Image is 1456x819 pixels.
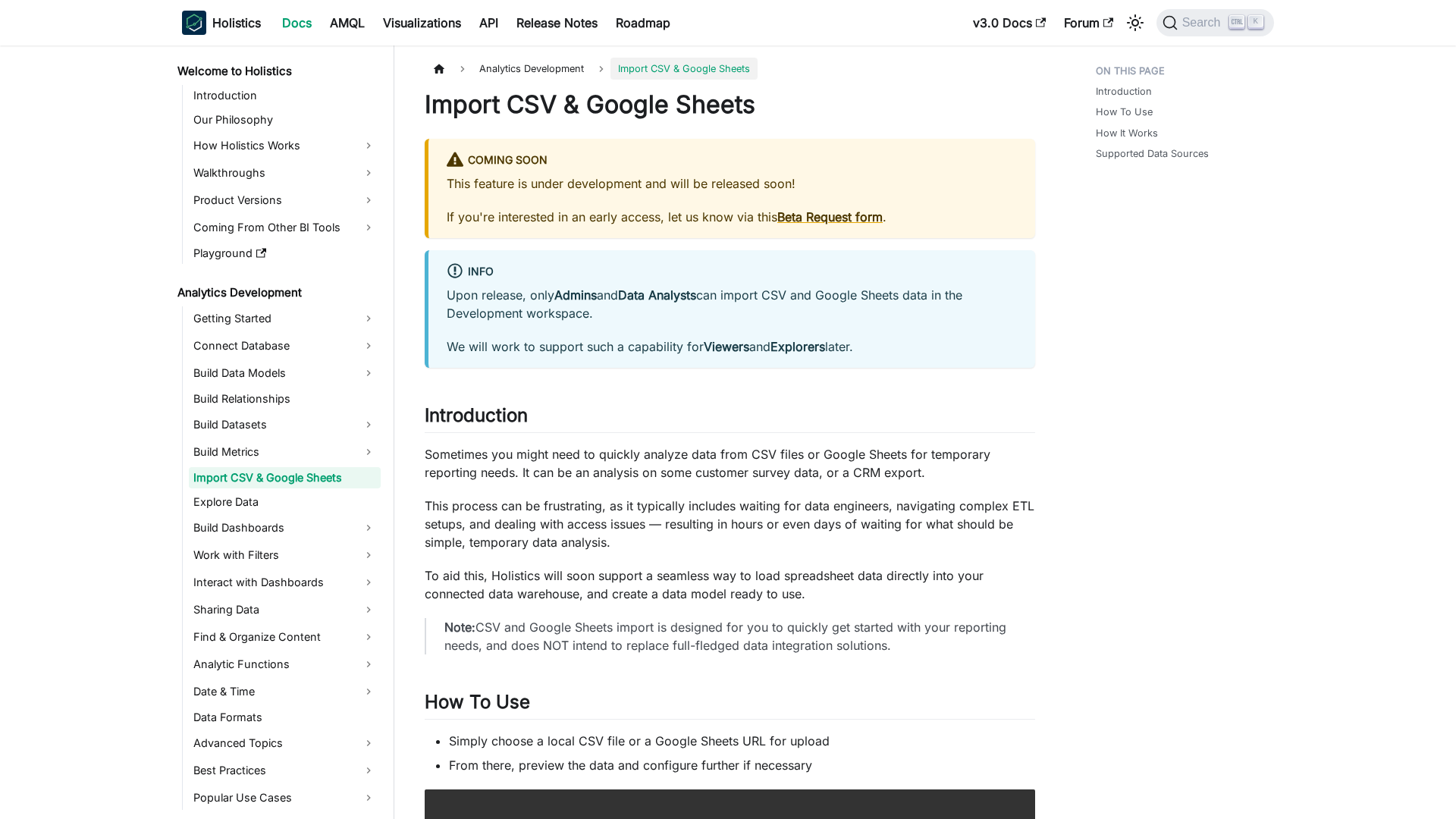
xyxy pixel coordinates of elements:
[189,543,381,567] a: Work with Filters
[777,209,883,224] a: Beta Request form
[374,11,470,35] a: Visualizations
[212,14,261,32] b: Holistics
[189,707,381,728] a: Data Formats
[189,388,381,409] a: Build Relationships
[610,58,758,80] span: Import CSV & Google Sheets
[189,109,381,130] a: Our Philosophy
[167,45,394,819] nav: Docs sidebar
[425,58,1035,80] nav: Breadcrumbs
[425,445,1035,482] p: Sometimes you might need to quickly analyze data from CSV files or Google Sheets for temporary re...
[189,786,381,810] a: Popular Use Cases
[189,334,381,358] a: Connect Database
[1055,11,1122,35] a: Forum
[449,756,1035,774] li: From there, preview the data and configure further if necessary
[1096,126,1158,140] a: How It Works
[189,306,381,331] a: Getting Started
[1096,146,1209,161] a: Supported Data Sources
[189,133,381,158] a: How Holistics Works
[182,11,206,35] img: Holistics
[321,11,374,35] a: AMQL
[447,262,1017,282] div: info
[173,61,381,82] a: Welcome to Holistics
[1156,9,1274,36] button: Search (Ctrl+K)
[704,339,749,354] strong: Viewers
[189,652,381,676] a: Analytic Functions
[425,691,1035,720] h2: How To Use
[1096,105,1153,119] a: How To Use
[189,361,381,385] a: Build Data Models
[189,188,381,212] a: Product Versions
[770,339,825,354] strong: Explorers
[425,89,1035,120] h1: Import CSV & Google Sheets
[189,570,381,595] a: Interact with Dashboards
[607,11,679,35] a: Roadmap
[618,287,696,303] strong: Data Analysts
[425,497,1035,551] p: This process can be frustrating, as it typically includes waiting for data engineers, navigating ...
[470,11,507,35] a: API
[273,11,321,35] a: Docs
[189,516,381,540] a: Build Dashboards
[444,618,1017,654] p: CSV and Google Sheets import is designed for you to quickly get started with your reporting needs...
[425,404,1035,433] h2: Introduction
[449,732,1035,750] li: Simply choose a local CSV file or a Google Sheets URL for upload
[444,620,475,635] strong: Note:
[447,337,1017,356] p: We will work to support such a capability for and later.
[189,440,381,464] a: Build Metrics
[189,758,381,783] a: Best Practices
[447,208,1017,226] p: If you're interested in an early access, let us know via this .
[189,243,381,264] a: Playground
[189,413,381,437] a: Build Datasets
[189,491,381,513] a: Explore Data
[425,58,453,80] a: Home page
[447,174,1017,193] p: This feature is under development and will be released soon!
[472,58,591,80] span: Analytics Development
[189,467,381,488] a: Import CSV & Google Sheets
[189,85,381,106] a: Introduction
[447,286,1017,322] p: Upon release, only and can import CSV and Google Sheets data in the Development workspace.
[189,161,381,185] a: Walkthroughs
[189,731,381,755] a: Advanced Topics
[189,625,381,649] a: Find & Organize Content
[554,287,597,303] strong: Admins
[425,566,1035,603] p: To aid this, Holistics will soon support a seamless way to load spreadsheet data directly into yo...
[1248,15,1263,29] kbd: K
[1178,16,1230,30] span: Search
[1123,11,1147,35] button: Switch between dark and light mode (currently light mode)
[507,11,607,35] a: Release Notes
[189,679,381,704] a: Date & Time
[189,598,381,622] a: Sharing Data
[173,282,381,303] a: Analytics Development
[964,11,1055,35] a: v3.0 Docs
[447,151,1017,171] div: Coming Soon
[1096,84,1152,99] a: Introduction
[182,11,261,35] a: HolisticsHolistics
[189,215,381,240] a: Coming From Other BI Tools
